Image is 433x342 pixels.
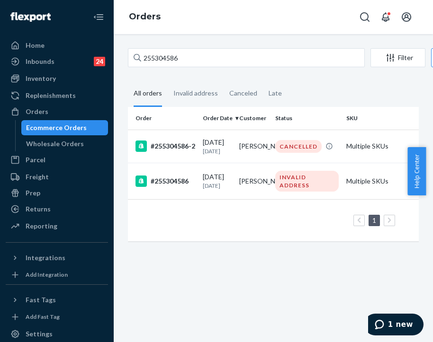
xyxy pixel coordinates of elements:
div: 24 [94,57,105,66]
a: Inventory [6,71,108,86]
th: Order [128,107,199,130]
div: [DATE] [203,172,232,190]
div: Integrations [26,253,65,263]
div: Replenishments [26,91,76,100]
div: [DATE] [203,138,232,155]
td: [PERSON_NAME] [235,163,272,199]
img: Flexport logo [10,12,51,22]
div: Invalid address [173,81,218,105]
iframe: Opens a widget where you can chat to one of our agents [368,314,424,337]
div: Inventory [26,74,56,83]
div: Prep [26,188,40,198]
div: Returns [26,204,51,214]
a: Reporting [6,219,108,234]
button: Open account menu [397,8,416,26]
button: Filter [370,48,425,67]
a: Orders [129,11,161,22]
a: Prep [6,185,108,201]
button: Open notifications [376,8,395,26]
div: Filter [371,53,425,62]
ol: breadcrumbs [121,3,168,31]
a: Wholesale Orders [21,136,108,151]
a: Add Integration [6,269,108,281]
p: [DATE] [203,147,232,155]
a: Parcel [6,152,108,167]
div: Ecommerce Orders [26,123,87,132]
a: Inbounds24 [6,54,108,69]
div: Add Fast Tag [26,313,60,321]
button: Close Navigation [89,8,108,26]
button: Help Center [407,147,426,195]
div: Wholesale Orders [26,139,84,149]
th: Order Date [199,107,235,130]
td: [PERSON_NAME] [235,130,272,163]
div: Canceled [229,81,257,105]
div: Inbounds [26,57,54,66]
th: Status [271,107,343,130]
div: Late [269,81,282,105]
div: Customer [239,114,268,122]
div: CANCELLED [275,140,322,153]
div: Parcel [26,155,45,165]
div: Fast Tags [26,295,56,305]
a: Freight [6,169,108,184]
div: All orders [134,81,162,107]
button: Integrations [6,250,108,265]
div: INVALID ADDRESS [275,171,339,192]
a: Home [6,38,108,53]
a: Returns [6,202,108,217]
input: Search orders [128,48,365,67]
div: Add Integration [26,271,68,279]
a: Settings [6,326,108,342]
a: Page 1 is your current page [370,216,378,224]
div: Settings [26,329,53,339]
a: Ecommerce Orders [21,120,108,135]
button: Fast Tags [6,292,108,307]
div: Home [26,41,45,50]
div: Orders [26,107,48,116]
div: Freight [26,172,49,182]
div: #255304586 [135,175,195,187]
div: #255304586-2 [135,140,195,152]
a: Replenishments [6,88,108,103]
div: Reporting [26,221,57,231]
p: [DATE] [203,182,232,190]
a: Add Fast Tag [6,311,108,323]
a: Orders [6,104,108,119]
button: Open Search Box [355,8,374,26]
